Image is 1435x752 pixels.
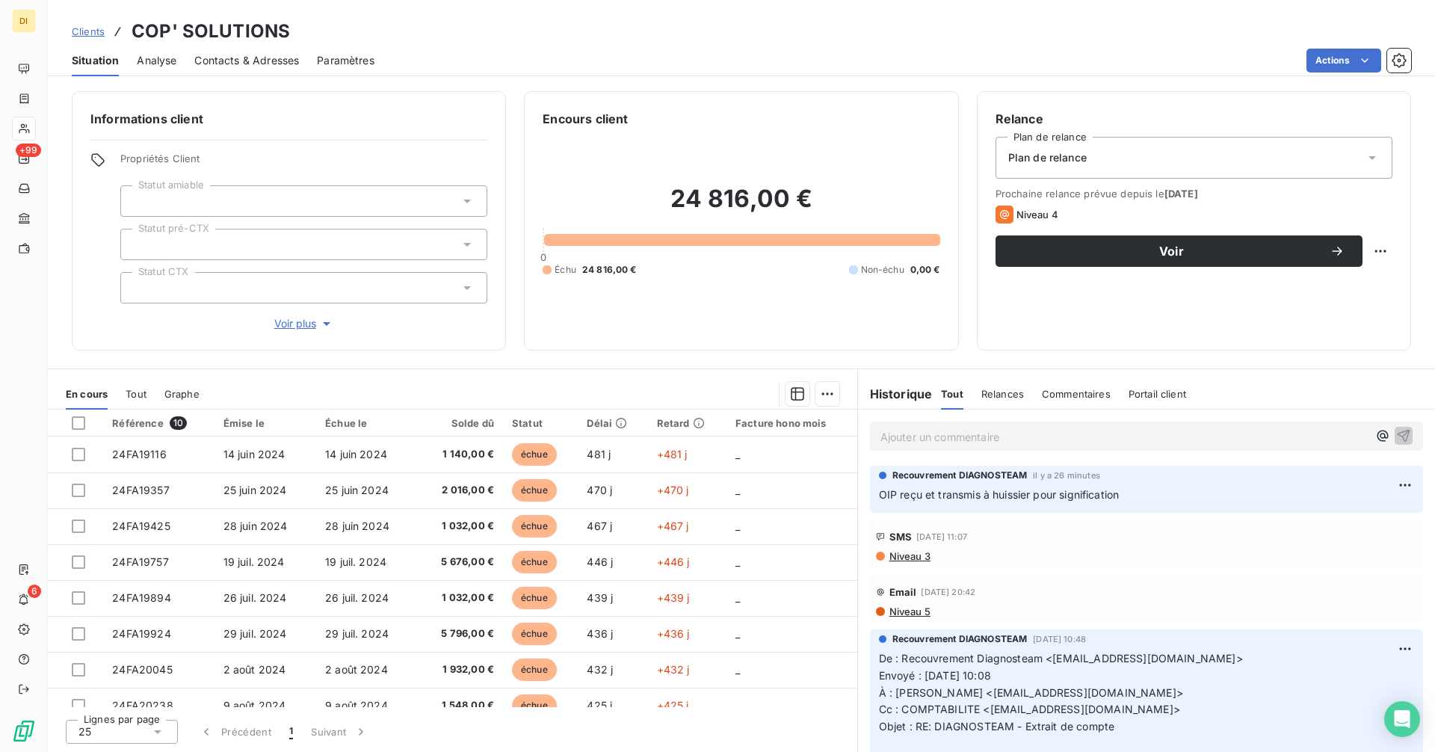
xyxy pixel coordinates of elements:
[512,623,557,645] span: échue
[540,251,546,263] span: 0
[910,263,940,277] span: 0,00 €
[888,550,931,562] span: Niveau 3
[428,417,494,429] div: Solde dû
[280,716,302,748] button: 1
[889,531,912,543] span: SMS
[888,605,931,617] span: Niveau 5
[1042,388,1111,400] span: Commentaires
[223,699,286,712] span: 9 août 2024
[120,315,487,332] button: Voir plus
[879,488,1120,501] span: OIP reçu et transmis à huissier pour signification
[126,388,146,400] span: Tout
[587,520,612,532] span: 467 j
[512,443,557,466] span: échue
[889,586,917,598] span: Email
[325,417,409,429] div: Échue le
[428,483,494,498] span: 2 016,00 €
[879,686,1183,699] span: À : [PERSON_NAME] <[EMAIL_ADDRESS][DOMAIN_NAME]>
[735,520,740,532] span: _
[587,591,613,604] span: 439 j
[325,699,388,712] span: 9 août 2024
[735,699,740,712] span: _
[879,720,1114,733] span: Objet : RE: DIAGNOSTEAM - Extrait de compte
[543,184,939,229] h2: 24 816,00 €
[112,520,170,532] span: 24FA19425
[1033,471,1100,480] span: il y a 26 minutes
[428,555,494,570] span: 5 676,00 €
[428,626,494,641] span: 5 796,00 €
[72,53,119,68] span: Situation
[223,520,288,532] span: 28 juin 2024
[735,591,740,604] span: _
[657,627,690,640] span: +436 j
[735,663,740,676] span: _
[302,716,377,748] button: Suivant
[555,263,576,277] span: Échu
[120,152,487,173] span: Propriétés Client
[1016,209,1058,221] span: Niveau 4
[325,627,389,640] span: 29 juil. 2024
[657,663,690,676] span: +432 j
[1306,49,1381,73] button: Actions
[657,699,689,712] span: +425 j
[941,388,963,400] span: Tout
[223,484,287,496] span: 25 juin 2024
[735,555,740,568] span: _
[996,110,1392,128] h6: Relance
[325,663,388,676] span: 2 août 2024
[1384,701,1420,737] div: Open Intercom Messenger
[112,416,205,430] div: Référence
[879,652,1243,665] span: De : Recouvrement Diagnosteam <[EMAIL_ADDRESS][DOMAIN_NAME]>
[66,388,108,400] span: En cours
[190,716,280,748] button: Précédent
[587,663,613,676] span: 432 j
[587,555,613,568] span: 446 j
[112,591,170,604] span: 24FA19894
[223,448,286,460] span: 14 juin 2024
[892,469,1028,482] span: Recouvrement DIAGNOSTEAM
[428,447,494,462] span: 1 140,00 €
[428,662,494,677] span: 1 932,00 €
[587,448,611,460] span: 481 j
[657,417,717,429] div: Retard
[512,417,569,429] div: Statut
[72,24,105,39] a: Clients
[12,9,36,33] div: DI
[325,448,387,460] span: 14 juin 2024
[16,144,41,157] span: +99
[543,110,628,128] h6: Encours client
[996,188,1392,200] span: Prochaine relance prévue depuis le
[1008,150,1087,165] span: Plan de relance
[735,417,848,429] div: Facture hono mois
[892,632,1028,646] span: Recouvrement DIAGNOSTEAM
[223,417,307,429] div: Émise le
[164,388,200,400] span: Graphe
[112,699,173,712] span: 24FA20238
[325,591,389,604] span: 26 juil. 2024
[133,281,145,295] input: Ajouter une valeur
[981,388,1024,400] span: Relances
[1033,635,1086,644] span: [DATE] 10:48
[657,448,688,460] span: +481 j
[170,416,187,430] span: 10
[512,515,557,537] span: échue
[223,627,287,640] span: 29 juil. 2024
[512,587,557,609] span: échue
[512,479,557,502] span: échue
[90,110,487,128] h6: Informations client
[194,53,299,68] span: Contacts & Adresses
[132,18,290,45] h3: COP' SOLUTIONS
[858,385,933,403] h6: Historique
[735,627,740,640] span: _
[735,448,740,460] span: _
[657,520,689,532] span: +467 j
[879,669,991,682] span: Envoyé : [DATE] 10:08
[428,698,494,713] span: 1 548,00 €
[587,484,612,496] span: 470 j
[72,25,105,37] span: Clients
[587,627,613,640] span: 436 j
[916,532,967,541] span: [DATE] 11:07
[996,235,1363,267] button: Voir
[289,724,293,739] span: 1
[879,703,1180,715] span: Cc : COMPTABILITE <[EMAIL_ADDRESS][DOMAIN_NAME]>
